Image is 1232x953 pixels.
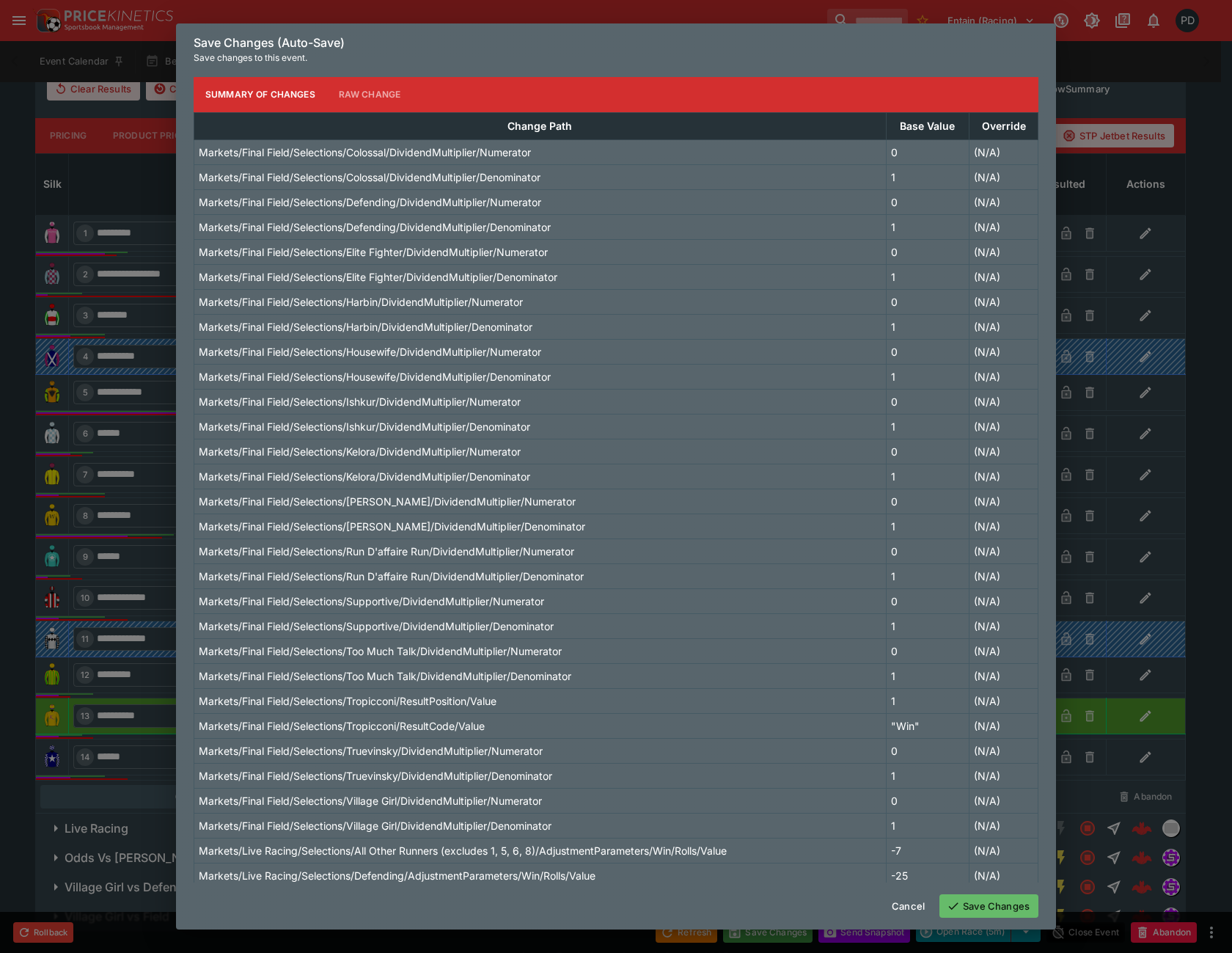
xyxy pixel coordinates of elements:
[969,414,1038,439] td: (N/A)
[194,35,1038,51] h6: Save Changes (Auto-Save)
[199,369,551,384] p: Markets/Final Field/Selections/Housewife/DividendMultiplier/Denominator
[199,194,541,210] p: Markets/Final Field/Selections/Defending/DividendMultiplier/Numerator
[969,464,1038,489] td: (N/A)
[194,77,327,112] button: Summary of Changes
[886,514,969,538] td: 1
[969,214,1038,239] td: (N/A)
[969,489,1038,514] td: (N/A)
[886,389,969,414] td: 0
[199,544,574,559] p: Markets/Final Field/Selections/Run D'affaire Run/DividendMultiplier/Numerator
[199,294,523,310] p: Markets/Final Field/Selections/Harbin/DividendMultiplier/Numerator
[199,419,530,434] p: Markets/Final Field/Selections/Ishkur/DividendMultiplier/Denominator
[199,319,532,335] p: Markets/Final Field/Selections/Harbin/DividendMultiplier/Denominator
[969,588,1038,613] td: (N/A)
[969,763,1038,788] td: (N/A)
[199,818,551,833] p: Markets/Final Field/Selections/Village Girl/DividendMultiplier/Denominator
[969,813,1038,838] td: (N/A)
[327,77,413,112] button: Raw Change
[199,169,540,185] p: Markets/Final Field/Selections/Colossal/DividendMultiplier/Denominator
[886,489,969,514] td: 0
[969,563,1038,588] td: (N/A)
[969,389,1038,414] td: (N/A)
[969,863,1038,888] td: (N/A)
[886,189,969,214] td: 0
[199,519,585,534] p: Markets/Final Field/Selections/[PERSON_NAME]/DividendMultiplier/Denominator
[969,613,1038,638] td: (N/A)
[883,894,934,918] button: Cancel
[886,364,969,389] td: 1
[886,339,969,364] td: 0
[969,788,1038,813] td: (N/A)
[199,469,530,484] p: Markets/Final Field/Selections/Kelora/DividendMultiplier/Denominator
[199,569,584,584] p: Markets/Final Field/Selections/Run D'affaire Run/DividendMultiplier/Denominator
[886,763,969,788] td: 1
[969,688,1038,713] td: (N/A)
[886,139,969,164] td: 0
[886,239,969,264] td: 0
[199,444,521,459] p: Markets/Final Field/Selections/Kelora/DividendMultiplier/Numerator
[886,538,969,563] td: 0
[199,145,531,160] p: Markets/Final Field/Selections/Colossal/DividendMultiplier/Numerator
[969,638,1038,663] td: (N/A)
[886,788,969,813] td: 0
[969,738,1038,763] td: (N/A)
[886,863,969,888] td: -25
[199,494,576,509] p: Markets/Final Field/Selections/[PERSON_NAME]/DividendMultiplier/Numerator
[886,713,969,738] td: "Win"
[969,139,1038,164] td: (N/A)
[969,289,1038,314] td: (N/A)
[886,738,969,763] td: 0
[969,314,1038,339] td: (N/A)
[886,588,969,613] td: 0
[969,838,1038,863] td: (N/A)
[969,439,1038,464] td: (N/A)
[886,813,969,838] td: 1
[199,693,496,709] p: Markets/Final Field/Selections/Tropicconi/ResultPosition/Value
[969,189,1038,214] td: (N/A)
[199,643,562,659] p: Markets/Final Field/Selections/Too Much Talk/DividendMultiplier/Numerator
[969,364,1038,389] td: (N/A)
[886,464,969,489] td: 1
[969,339,1038,364] td: (N/A)
[199,394,521,409] p: Markets/Final Field/Selections/Ishkur/DividendMultiplier/Numerator
[886,414,969,439] td: 1
[199,344,541,359] p: Markets/Final Field/Selections/Housewife/DividendMultiplier/Numerator
[199,793,542,808] p: Markets/Final Field/Selections/Village Girl/DividendMultiplier/Numerator
[886,314,969,339] td: 1
[199,244,548,260] p: Markets/Final Field/Selections/Elite Fighter/DividendMultiplier/Numerator
[939,894,1038,918] button: Save Changes
[886,214,969,239] td: 1
[969,239,1038,264] td: (N/A)
[969,264,1038,289] td: (N/A)
[886,164,969,189] td: 1
[886,264,969,289] td: 1
[886,663,969,688] td: 1
[969,514,1038,538] td: (N/A)
[199,668,571,684] p: Markets/Final Field/Selections/Too Much Talk/DividendMultiplier/Denominator
[199,594,544,609] p: Markets/Final Field/Selections/Supportive/DividendMultiplier/Numerator
[199,743,543,759] p: Markets/Final Field/Selections/Truevinsky/DividendMultiplier/Numerator
[199,618,554,634] p: Markets/Final Field/Selections/Supportive/DividendMultiplier/Denominator
[969,164,1038,189] td: (N/A)
[194,112,887,139] th: Change Path
[199,768,552,784] p: Markets/Final Field/Selections/Truevinsky/DividendMultiplier/Denominator
[886,563,969,588] td: 1
[969,663,1038,688] td: (N/A)
[194,51,1038,65] p: Save changes to this event.
[199,718,485,734] p: Markets/Final Field/Selections/Tropicconi/ResultCode/Value
[886,838,969,863] td: -7
[886,289,969,314] td: 0
[969,538,1038,563] td: (N/A)
[969,112,1038,139] th: Override
[886,688,969,713] td: 1
[199,843,727,858] p: Markets/Live Racing/Selections/All Other Runners (excludes 1, 5, 6, 8)/AdjustmentParameters/Win/R...
[886,613,969,638] td: 1
[199,868,595,883] p: Markets/Live Racing/Selections/Defending/AdjustmentParameters/Win/Rolls/Value
[199,219,551,235] p: Markets/Final Field/Selections/Defending/DividendMultiplier/Denominator
[886,439,969,464] td: 0
[199,269,557,285] p: Markets/Final Field/Selections/Elite Fighter/DividendMultiplier/Denominator
[886,638,969,663] td: 0
[969,713,1038,738] td: (N/A)
[886,112,969,139] th: Base Value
